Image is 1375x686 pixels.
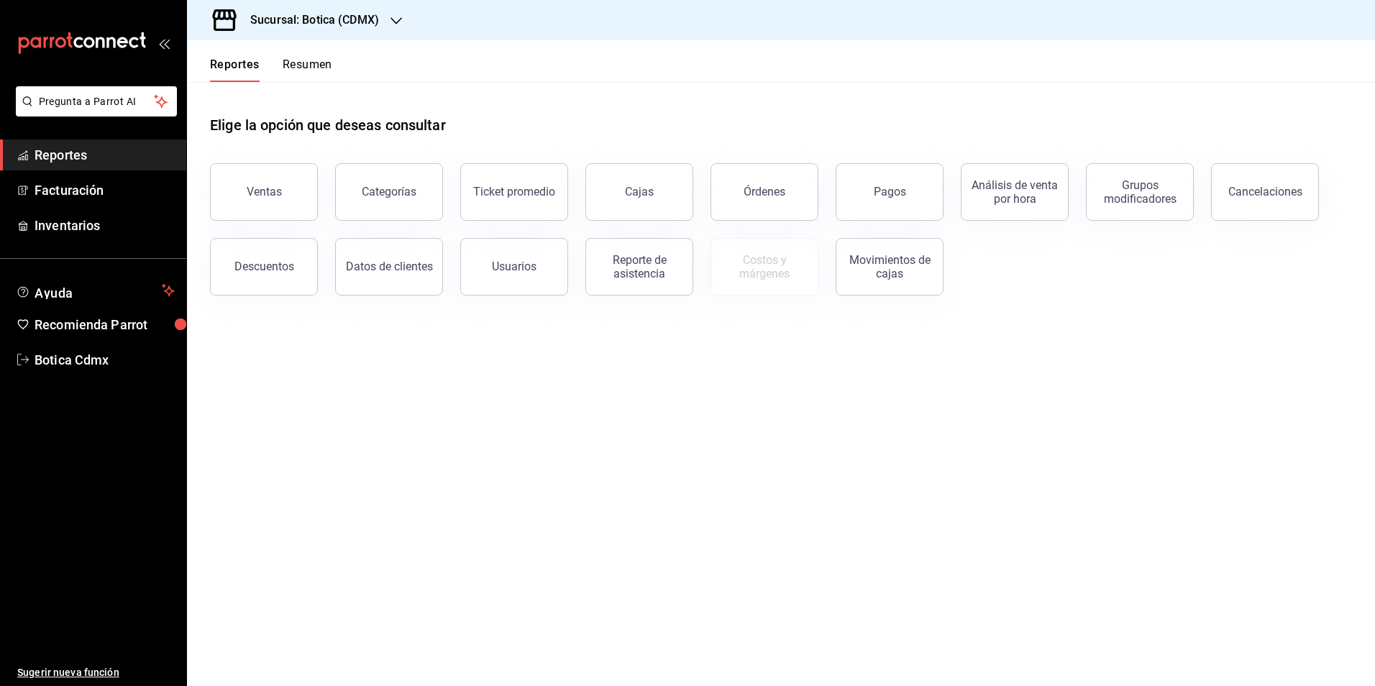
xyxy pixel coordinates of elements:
div: navigation tabs [210,58,332,82]
button: Órdenes [711,163,818,221]
button: open_drawer_menu [158,37,170,49]
span: Botica Cdmx [35,350,175,370]
button: Reportes [210,58,260,82]
button: Ticket promedio [460,163,568,221]
div: Costos y márgenes [720,253,809,280]
div: Cajas [625,183,654,201]
div: Cancelaciones [1228,185,1302,198]
button: Resumen [283,58,332,82]
span: Ayuda [35,282,156,299]
h1: Elige la opción que deseas consultar [210,114,446,136]
button: Cancelaciones [1211,163,1319,221]
button: Movimientos de cajas [836,238,944,296]
div: Movimientos de cajas [845,253,934,280]
span: Inventarios [35,216,175,235]
a: Cajas [585,163,693,221]
div: Descuentos [234,260,294,273]
a: Pregunta a Parrot AI [10,104,177,119]
div: Reporte de asistencia [595,253,684,280]
div: Órdenes [744,185,785,198]
div: Usuarios [492,260,536,273]
span: Pregunta a Parrot AI [39,94,155,109]
button: Datos de clientes [335,238,443,296]
button: Pagos [836,163,944,221]
button: Ventas [210,163,318,221]
button: Descuentos [210,238,318,296]
button: Contrata inventarios para ver este reporte [711,238,818,296]
button: Grupos modificadores [1086,163,1194,221]
span: Facturación [35,180,175,200]
div: Datos de clientes [346,260,433,273]
div: Ticket promedio [473,185,555,198]
h3: Sucursal: Botica (CDMX) [239,12,379,29]
button: Pregunta a Parrot AI [16,86,177,116]
div: Categorías [362,185,416,198]
button: Categorías [335,163,443,221]
div: Análisis de venta por hora [970,178,1059,206]
span: Recomienda Parrot [35,315,175,334]
span: Sugerir nueva función [17,665,175,680]
div: Grupos modificadores [1095,178,1184,206]
span: Reportes [35,145,175,165]
button: Reporte de asistencia [585,238,693,296]
button: Análisis de venta por hora [961,163,1069,221]
div: Pagos [874,185,906,198]
div: Ventas [247,185,282,198]
button: Usuarios [460,238,568,296]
